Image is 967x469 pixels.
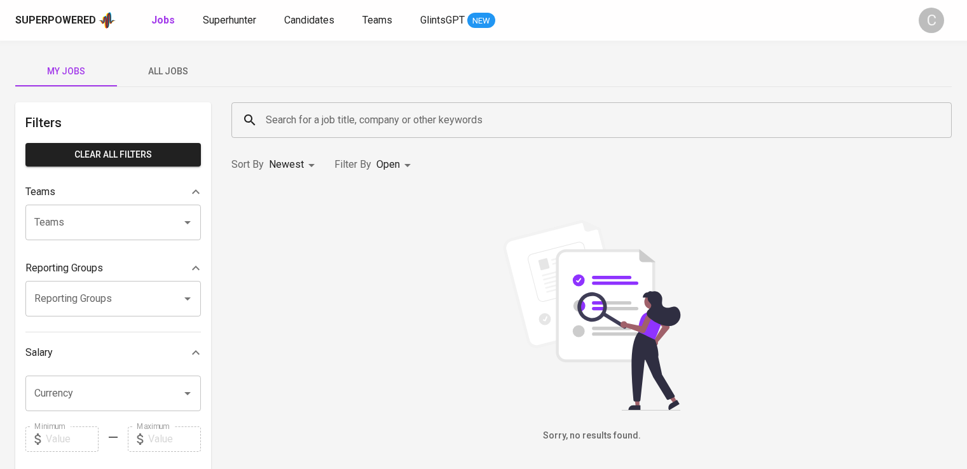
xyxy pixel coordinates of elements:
p: Salary [25,345,53,360]
a: Superpoweredapp logo [15,11,116,30]
div: Newest [269,153,319,177]
h6: Filters [25,112,201,133]
a: Candidates [284,13,337,29]
div: Teams [25,179,201,205]
span: All Jobs [125,64,211,79]
div: Open [376,153,415,177]
span: Candidates [284,14,334,26]
input: Value [148,426,201,452]
a: Teams [362,13,395,29]
span: NEW [467,15,495,27]
p: Newest [269,157,304,172]
a: GlintsGPT NEW [420,13,495,29]
p: Sort By [231,157,264,172]
p: Reporting Groups [25,261,103,276]
a: Superhunter [203,13,259,29]
p: Teams [25,184,55,200]
div: Reporting Groups [25,255,201,281]
button: Open [179,214,196,231]
span: Superhunter [203,14,256,26]
div: Superpowered [15,13,96,28]
b: Jobs [151,14,175,26]
img: file_searching.svg [497,220,687,411]
span: Open [376,158,400,170]
p: Filter By [334,157,371,172]
a: Jobs [151,13,177,29]
img: app logo [99,11,116,30]
div: C [919,8,944,33]
button: Open [179,384,196,402]
input: Value [46,426,99,452]
button: Clear All filters [25,143,201,167]
span: Clear All filters [36,147,191,163]
button: Open [179,290,196,308]
div: Salary [25,340,201,365]
span: Teams [362,14,392,26]
h6: Sorry, no results found. [231,429,952,443]
span: My Jobs [23,64,109,79]
span: GlintsGPT [420,14,465,26]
